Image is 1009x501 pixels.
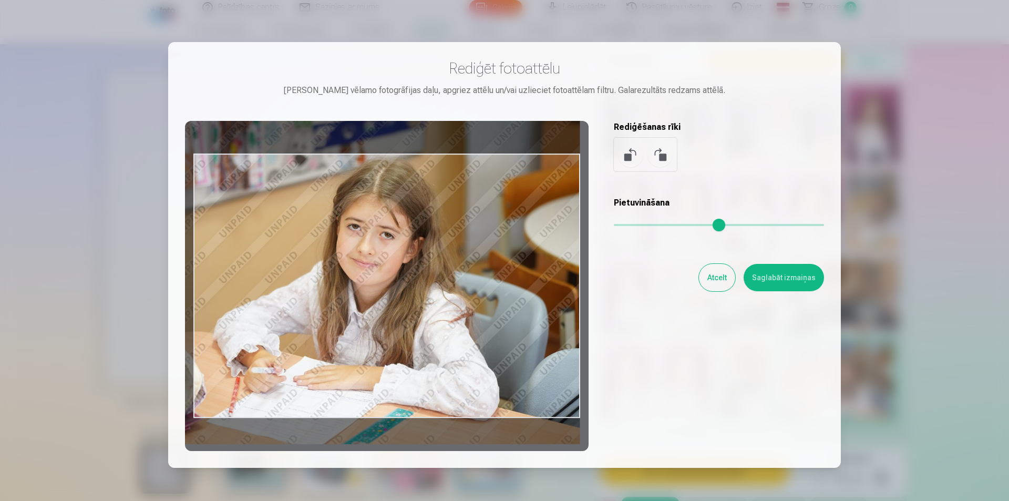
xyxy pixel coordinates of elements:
[185,59,824,78] h3: Rediģēt fotoattēlu
[614,197,824,209] h5: Pietuvināšana
[614,121,824,134] h5: Rediģēšanas rīki
[744,264,824,291] button: Saglabāt izmaiņas
[699,264,735,291] button: Atcelt
[185,84,824,97] div: [PERSON_NAME] vēlamo fotogrāfijas daļu, apgriez attēlu un/vai uzlieciet fotoattēlam filtru. Galar...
